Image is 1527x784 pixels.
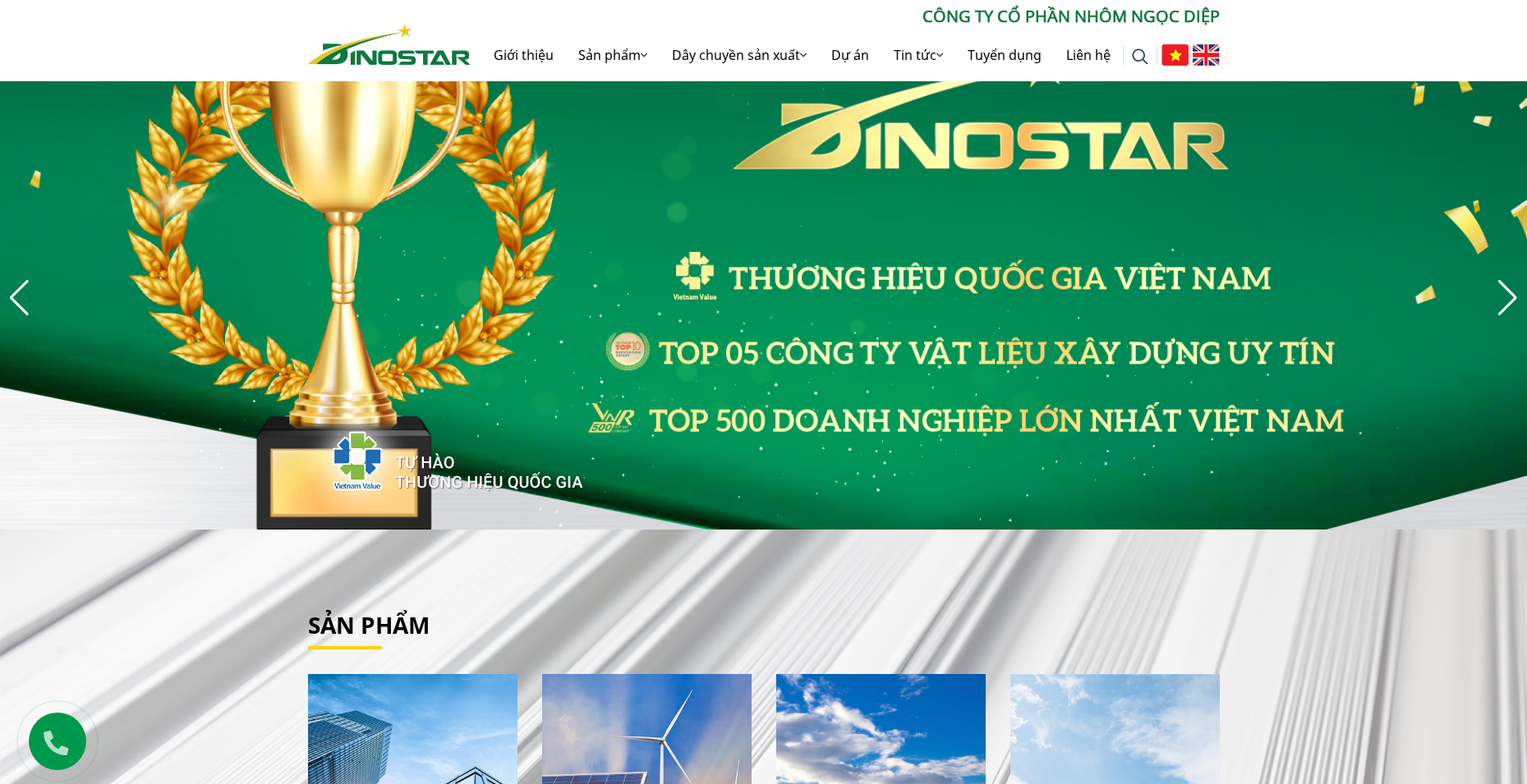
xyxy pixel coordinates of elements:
[1193,44,1220,66] img: English
[660,29,819,81] a: Dây chuyền sản xuất
[1161,44,1189,66] img: Tiếng Việt
[283,401,586,513] img: thqg
[955,29,1054,81] a: Tuyển dụng
[481,29,566,81] a: Giới thiệu
[566,29,660,81] a: Sản phẩm
[1054,29,1123,81] a: Liên hệ
[308,609,430,640] a: Sản phẩm
[8,280,30,316] div: Previous slide
[1497,280,1519,316] div: Next slide
[308,21,471,64] a: Nhôm Dinostar
[308,24,471,65] img: Nhôm Dinostar
[471,4,1220,29] p: CÔNG TY CỔ PHẦN NHÔM NGỌC DIỆP
[819,29,881,81] a: Dự án
[1132,48,1148,65] img: search
[881,29,955,81] a: Tin tức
